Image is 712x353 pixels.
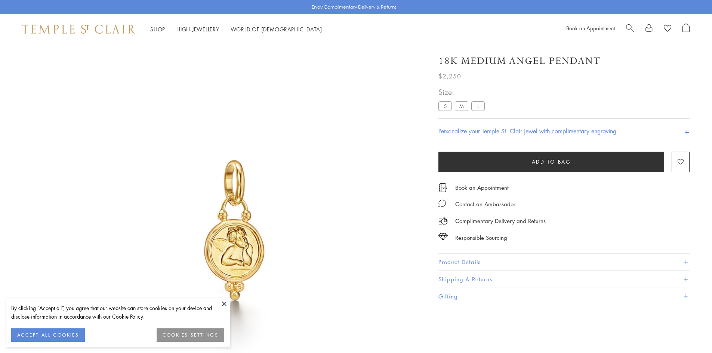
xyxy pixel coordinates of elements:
p: Complimentary Delivery and Returns [455,216,546,226]
img: MessageIcon-01_2.svg [438,199,446,207]
label: L [471,101,485,111]
div: Responsible Sourcing [455,233,507,242]
span: $2,250 [438,71,461,81]
span: Size: [438,86,488,98]
a: View Wishlist [664,24,671,35]
h1: 18K Medium Angel Pendant [438,55,601,68]
button: COOKIES SETTINGS [157,328,224,342]
img: icon_appointment.svg [438,183,447,192]
h4: + [684,124,690,138]
button: Gifting [438,288,690,305]
span: Add to bag [532,158,571,166]
div: By clicking “Accept all”, you agree that our website can store cookies on your device and disclos... [11,304,224,321]
img: icon_delivery.svg [438,216,448,226]
a: Search [626,24,634,35]
button: Add to bag [438,152,664,172]
a: ShopShop [150,25,165,33]
h4: Personalize your Temple St. Clair jewel with complimentary engraving [438,127,616,136]
img: Temple St. Clair [22,25,135,34]
a: Book an Appointment [566,24,615,32]
button: Shipping & Returns [438,271,690,288]
a: High JewelleryHigh Jewellery [176,25,219,33]
div: Contact an Ambassador [455,199,515,209]
button: Product Details [438,254,690,270]
img: icon_sourcing.svg [438,233,448,241]
p: Enjoy Complimentary Delivery & Returns [312,3,397,11]
button: ACCEPT ALL COOKIES [11,328,85,342]
label: S [438,101,452,111]
a: World of [DEMOGRAPHIC_DATA]World of [DEMOGRAPHIC_DATA] [231,25,322,33]
label: M [455,101,468,111]
a: Open Shopping Bag [682,24,690,35]
a: Book an Appointment [455,183,509,192]
nav: Main navigation [150,25,322,34]
iframe: Gorgias live chat messenger [675,318,705,346]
